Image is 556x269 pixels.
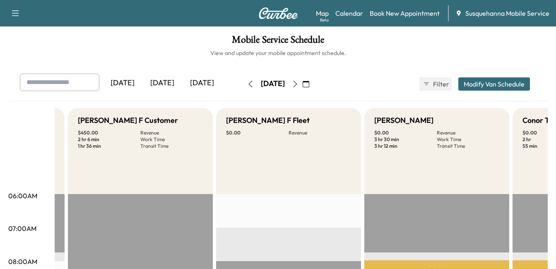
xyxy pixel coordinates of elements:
[78,143,140,149] p: 1 hr 36 min
[261,79,285,89] div: [DATE]
[374,143,437,149] p: 3 hr 12 min
[8,223,36,233] p: 07:00AM
[140,130,203,136] p: Revenue
[226,130,289,136] p: $ 0.00
[437,143,499,149] p: Transit Time
[8,35,548,49] h1: Mobile Service Schedule
[78,130,140,136] p: $ 450.00
[465,8,549,18] span: Susquehanna Mobile Service
[8,49,548,57] h6: View and update your mobile appointment schedule.
[433,79,448,89] span: Filter
[374,136,437,143] p: 3 hr 30 min
[78,115,178,126] h5: [PERSON_NAME] F Customer
[374,130,437,136] p: $ 0.00
[458,77,530,91] button: Modify Van Schedule
[374,115,433,126] h5: [PERSON_NAME]
[8,191,37,201] p: 06:00AM
[78,136,140,143] p: 2 hr 6 min
[226,115,310,126] h5: [PERSON_NAME] F Fleet
[140,143,203,149] p: Transit Time
[289,130,351,136] p: Revenue
[522,115,549,126] h5: Conor T
[103,74,142,93] div: [DATE]
[419,77,452,91] button: Filter
[320,17,329,23] div: Beta
[8,257,37,267] p: 08:00AM
[316,8,329,18] a: MapBeta
[437,130,499,136] p: Revenue
[258,7,298,19] img: Curbee Logo
[370,8,440,18] a: Book New Appointment
[437,136,499,143] p: Work Time
[140,136,203,143] p: Work Time
[182,74,222,93] div: [DATE]
[142,74,182,93] div: [DATE]
[335,8,363,18] a: Calendar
